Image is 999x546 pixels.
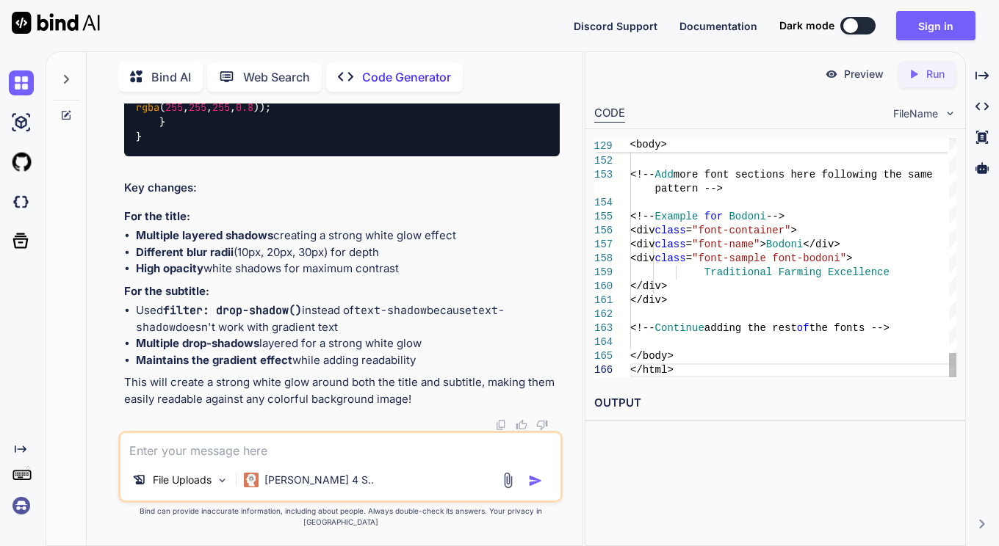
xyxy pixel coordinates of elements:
span: <body> [630,139,667,150]
div: 165 [594,349,611,363]
span: </div> [630,280,667,292]
span: 255 [212,101,230,114]
span: more font sections here following the same [673,169,932,181]
div: 163 [594,321,611,335]
span: > [790,225,796,236]
strong: For the subtitle: [124,284,209,298]
span: Continue [654,322,704,334]
img: like [516,419,527,431]
li: (10px, 20px, 30px) for depth [136,244,559,261]
div: 156 [594,224,611,238]
li: white shadows for maximum contrast [136,261,559,277]
img: preview [825,68,838,81]
img: attachment [500,472,516,489]
img: dislike [536,419,548,431]
span: 255 [189,101,206,114]
span: class [654,252,685,264]
span: Documentation [679,20,757,32]
div: 158 [594,252,611,266]
div: 154 [594,196,611,210]
span: the fonts --> [809,322,889,334]
span: Farming [778,266,821,278]
div: 159 [594,266,611,280]
img: ai-studio [9,110,34,135]
span: Add [654,169,673,181]
h2: OUTPUT [585,386,965,421]
img: chat [9,70,34,95]
span: = [685,239,691,250]
span: <!-- [630,211,655,222]
strong: For the title: [124,209,190,223]
p: Code Generator [362,68,451,86]
li: while adding readability [136,352,559,369]
span: <div [630,252,655,264]
div: 160 [594,280,611,294]
span: "font-name" [692,239,760,250]
span: 255 [165,101,183,114]
img: darkCloudIdeIcon [9,189,34,214]
strong: Maintains the gradient effect [136,353,292,367]
img: Pick Models [216,474,228,487]
span: class [654,225,685,236]
button: Discord Support [574,18,657,34]
span: Discord Support [574,20,657,32]
div: 153 [594,168,611,182]
span: Excellence [827,266,889,278]
span: pattern --> [654,183,722,194]
p: Web Search [243,68,310,86]
div: 155 [594,210,611,224]
span: Dark mode [779,18,834,33]
img: signin [9,493,34,518]
strong: High opacity [136,261,203,275]
code: filter: drop-shadow() [163,303,302,318]
strong: Multiple drop-shadows [136,336,259,350]
img: copy [495,419,507,431]
span: "font-container" [692,225,790,236]
p: Bind can provide inaccurate information, including about people. Always double-check its answers.... [118,506,562,528]
div: CODE [594,105,625,123]
img: Bind AI [12,12,100,34]
div: 152 [594,154,611,168]
div: 166 [594,363,611,377]
span: Example [654,211,698,222]
div: 157 [594,238,611,252]
span: "font-sample font-bodoni" [692,252,846,264]
div: 162 [594,307,611,321]
span: <!-- [630,322,655,334]
span: </div> [630,294,667,306]
p: This will create a strong white glow around both the title and subtitle, making them easily reada... [124,374,559,407]
span: > [760,239,765,250]
span: of [796,322,809,334]
span: </html> [630,364,674,376]
span: > [846,252,852,264]
span: FileName [893,106,938,121]
p: Run [926,67,945,81]
code: text-shadow [354,303,427,318]
span: for [704,211,722,222]
li: creating a strong white glow effect [136,227,559,244]
span: </div> [630,141,667,153]
li: Used instead of because doesn't work with gradient text [136,302,559,335]
span: = [685,225,691,236]
p: File Uploads [153,473,212,487]
span: rgba [136,101,159,114]
span: Bodoni [765,239,802,250]
span: adding the rest [704,322,796,334]
span: </div> [803,239,840,250]
img: githubLight [9,150,34,175]
button: Sign in [896,11,975,40]
span: = [685,252,691,264]
span: </body> [630,350,674,362]
img: icon [528,473,543,488]
span: <div [630,225,655,236]
span: class [654,239,685,250]
span: --> [765,211,784,222]
p: Preview [844,67,884,81]
p: [PERSON_NAME] 4 S.. [264,473,374,487]
span: 129 [594,139,611,153]
div: 164 [594,335,611,349]
code: text-shadow [136,303,505,335]
strong: Different blur radii [136,245,234,259]
li: layered for a strong white glow [136,335,559,352]
button: Documentation [679,18,757,34]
